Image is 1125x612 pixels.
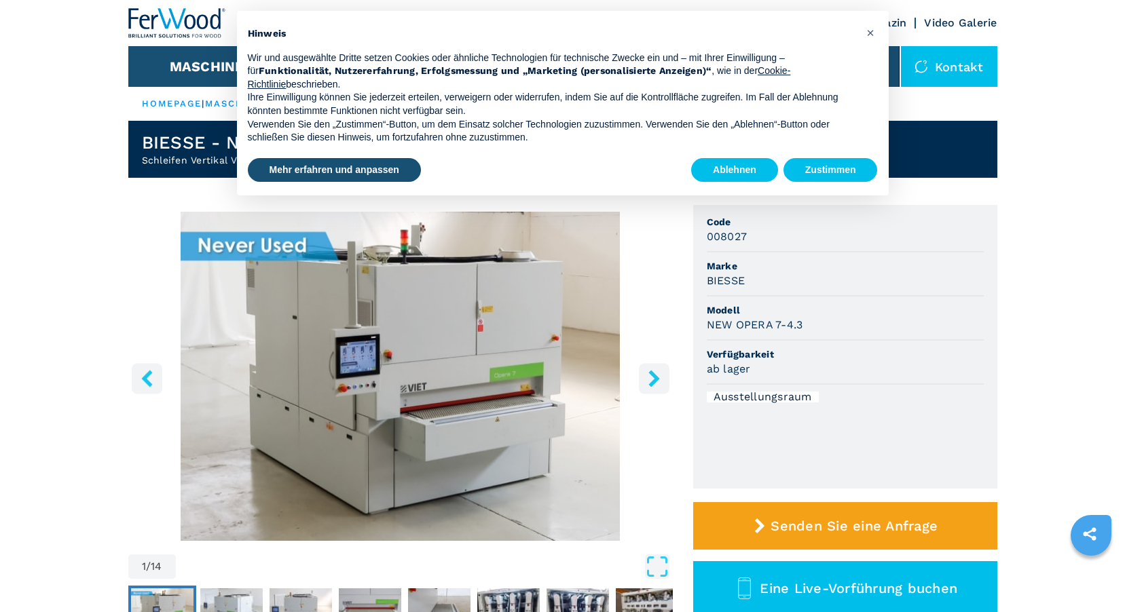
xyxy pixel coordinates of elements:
h2: Hinweis [248,27,856,41]
span: Modell [707,303,984,317]
h3: ab lager [707,361,751,377]
button: Schließen Sie diesen Hinweis [860,22,882,43]
h3: 008027 [707,229,748,244]
button: Ablehnen [691,158,778,183]
a: Cookie-Richtlinie [248,65,791,90]
span: Eine Live-Vorführung buchen [760,580,957,596]
a: maschinen [205,98,272,109]
button: left-button [132,363,162,394]
img: Ferwood [128,8,226,38]
strong: Funktionalität, Nutzererfahrung, Erfolgsmessung und „Marketing (personalisierte Anzeigen)“ [259,65,712,76]
span: / [146,561,151,572]
span: Marke [707,259,984,273]
img: Kontakt [915,60,928,73]
div: Kontakt [901,46,997,87]
h1: BIESSE - NEW OPERA 7-4.3 [142,132,382,153]
iframe: Chat [1067,551,1115,602]
a: sharethis [1073,517,1107,551]
span: 1 [142,561,146,572]
button: Senden Sie eine Anfrage [693,502,997,550]
h3: BIESSE [707,273,745,288]
span: 14 [151,561,162,572]
button: Mehr erfahren und anpassen [248,158,421,183]
a: HOMEPAGE [142,98,202,109]
span: Code [707,215,984,229]
span: × [866,24,874,41]
h2: Schleifen Vertikal Von Oben [142,153,382,167]
button: Open Fullscreen [179,554,669,579]
div: Ausstellungsraum [707,391,819,402]
h3: NEW OPERA 7-4.3 [707,317,803,332]
span: | [202,98,204,109]
span: Verfügbarkeit [707,347,984,361]
div: Go to Slide 1 [128,212,673,541]
p: Wir und ausgewählte Dritte setzen Cookies oder ähnliche Technologien für technische Zwecke ein un... [248,52,856,92]
img: Schleifen Vertikal Von Oben BIESSE NEW OPERA 7-4.3 [128,212,673,541]
button: right-button [639,363,669,394]
p: Ihre Einwilligung können Sie jederzeit erteilen, verweigern oder widerrufen, indem Sie auf die Ko... [248,91,856,117]
button: Zustimmen [783,158,878,183]
p: Verwenden Sie den „Zustimmen“-Button, um dem Einsatz solcher Technologien zuzustimmen. Verwenden ... [248,118,856,145]
span: Senden Sie eine Anfrage [771,518,938,534]
a: Video Galerie [924,16,997,29]
button: Maschinen [170,58,255,75]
